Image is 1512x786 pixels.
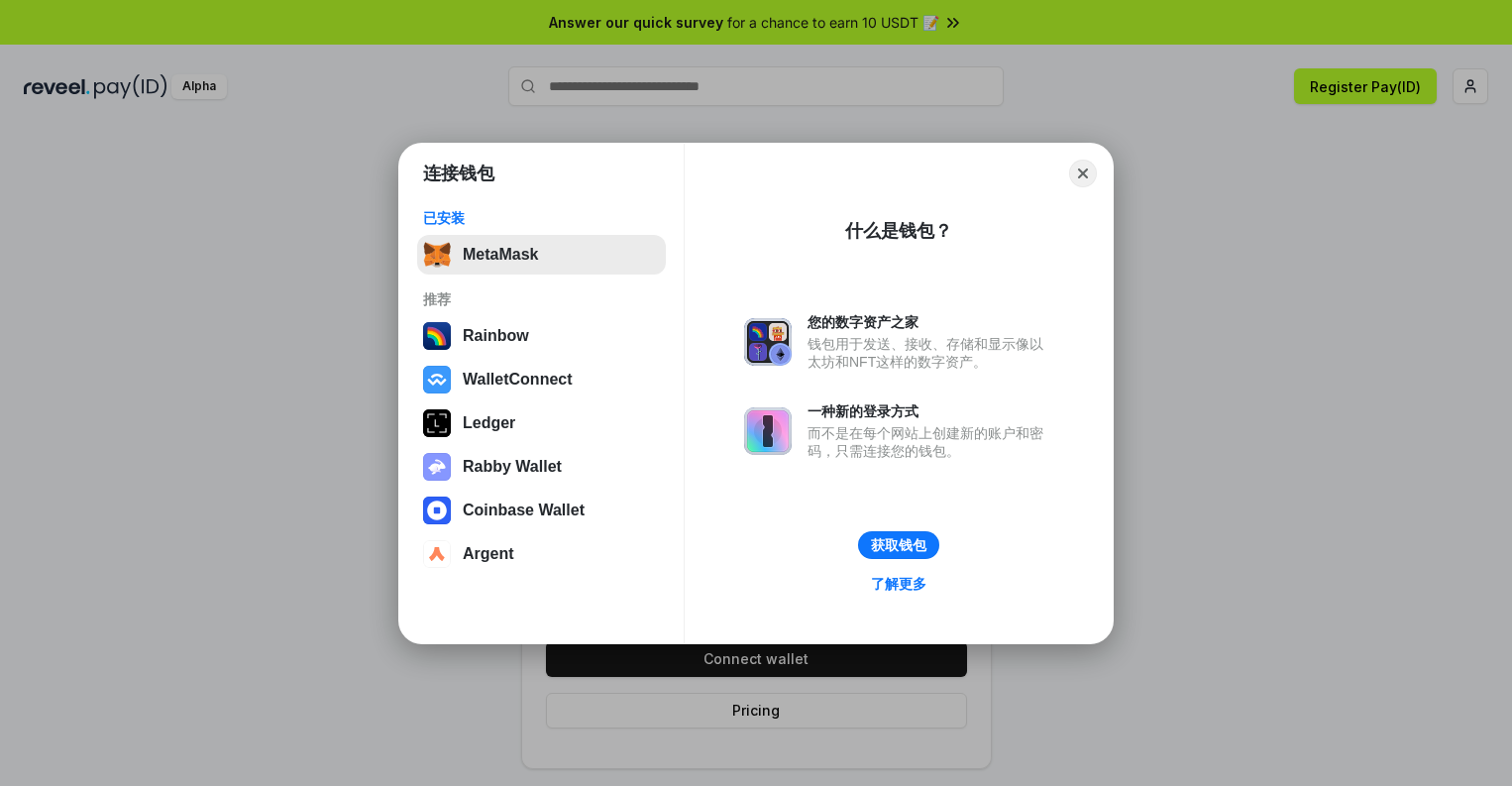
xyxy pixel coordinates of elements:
button: Rainbow [417,316,666,356]
div: 钱包用于发送、接收、存储和显示像以太坊和NFT这样的数字资产。 [808,335,1053,371]
div: Ledger [463,414,515,432]
div: 获取钱包 [871,536,926,554]
img: svg+xml,%3Csvg%20xmlns%3D%22http%3A%2F%2Fwww.w3.org%2F2000%2Fsvg%22%20width%3D%2228%22%20height%3... [423,409,451,437]
img: svg+xml,%3Csvg%20width%3D%2228%22%20height%3D%2228%22%20viewBox%3D%220%200%2028%2028%22%20fill%3D... [423,366,451,393]
div: 什么是钱包？ [845,219,952,243]
img: svg+xml,%3Csvg%20xmlns%3D%22http%3A%2F%2Fwww.w3.org%2F2000%2Fsvg%22%20fill%3D%22none%22%20viewBox... [744,407,792,455]
button: Rabby Wallet [417,447,666,487]
h1: 连接钱包 [423,162,494,185]
button: Argent [417,534,666,574]
button: Close [1069,160,1097,187]
div: Coinbase Wallet [463,502,585,519]
button: Coinbase Wallet [417,491,666,530]
div: 推荐 [423,290,660,308]
div: 一种新的登录方式 [808,402,1053,420]
button: Ledger [417,403,666,443]
img: svg+xml,%3Csvg%20width%3D%2228%22%20height%3D%2228%22%20viewBox%3D%220%200%2028%2028%22%20fill%3D... [423,497,451,524]
button: WalletConnect [417,360,666,399]
div: 而不是在每个网站上创建新的账户和密码，只需连接您的钱包。 [808,424,1053,460]
div: MetaMask [463,246,538,264]
a: 了解更多 [859,571,938,597]
button: 获取钱包 [858,531,939,559]
img: svg+xml,%3Csvg%20width%3D%2228%22%20height%3D%2228%22%20viewBox%3D%220%200%2028%2028%22%20fill%3D... [423,540,451,568]
div: 您的数字资产之家 [808,313,1053,331]
div: WalletConnect [463,371,573,389]
div: 已安装 [423,209,660,227]
button: MetaMask [417,235,666,275]
div: Argent [463,545,514,563]
img: svg+xml,%3Csvg%20fill%3D%22none%22%20height%3D%2233%22%20viewBox%3D%220%200%2035%2033%22%20width%... [423,241,451,269]
div: Rainbow [463,327,529,345]
img: svg+xml,%3Csvg%20xmlns%3D%22http%3A%2F%2Fwww.w3.org%2F2000%2Fsvg%22%20fill%3D%22none%22%20viewBox... [423,453,451,481]
div: 了解更多 [871,575,926,593]
img: svg+xml,%3Csvg%20width%3D%22120%22%20height%3D%22120%22%20viewBox%3D%220%200%20120%20120%22%20fil... [423,322,451,350]
div: Rabby Wallet [463,458,562,476]
img: svg+xml,%3Csvg%20xmlns%3D%22http%3A%2F%2Fwww.w3.org%2F2000%2Fsvg%22%20fill%3D%22none%22%20viewBox... [744,318,792,366]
